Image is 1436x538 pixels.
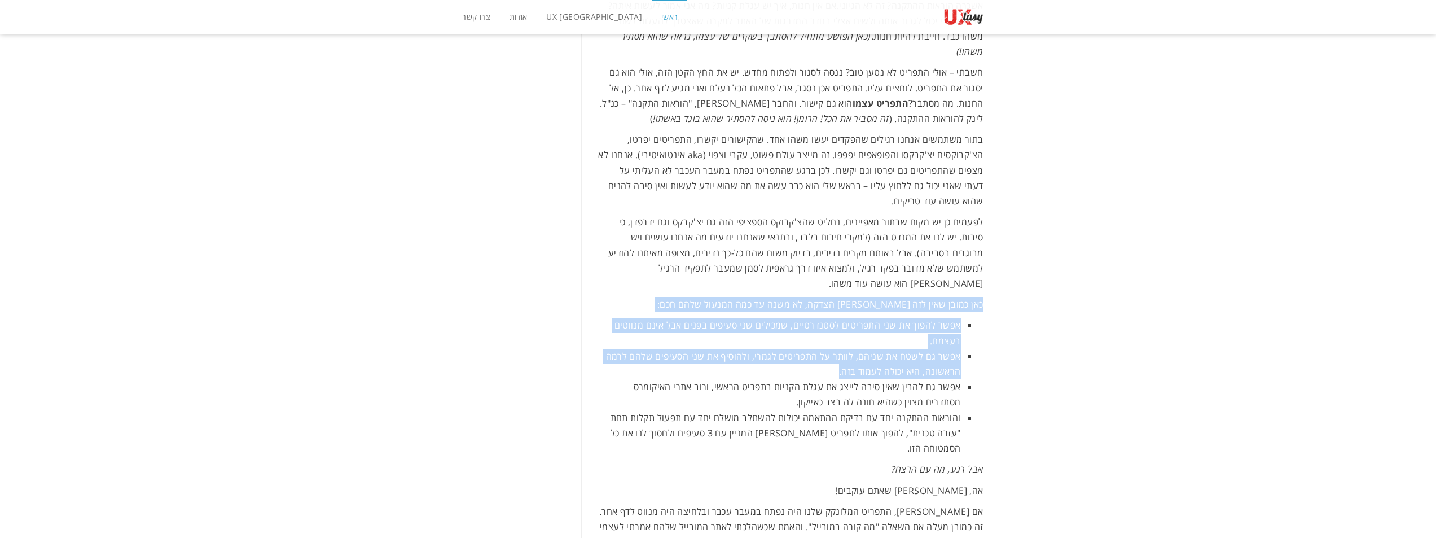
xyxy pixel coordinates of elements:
span: חשבתי – אולי התפריט לא נטען טוב? ננסה לסגור ולפתוח מחדש. יש את החץ הקטן הזה, אולי הוא גם יסגור את... [600,66,983,125]
strong: התפריט עצמו [853,97,908,110]
em: זה מסביר את הכל! [820,112,889,125]
span: בתור משתמשים אנחנו רגילים שהפקדים יעשו משהו אחד. שהקישורים יקשרו, התפריטים יפרטו, הצ'קבוקסים יצ'ק... [598,133,983,207]
span: UX [GEOGRAPHIC_DATA] [546,11,642,22]
span: צרו קשר [462,11,490,22]
span: אפשר גם לשטח את שניהם, לוותר על התפריטים לגמרי, ולהוסיף את שני הסעיפים שלהם לרמה הראשונה, היא יכו... [606,350,961,378]
span: לפעמים כן יש מקום שבתור מאפיינים, נחליט שהצ'קבוקס הספציפי הזה גם יצ'קבקס וגם ידרפדן, כי סיבות. יש... [608,216,983,290]
span: והוראות ההתקנה יחד עם בדיקת ההתאמה יכולות להשתלב מושלם יחד עם תפעול תקלות תחת "עזרה טכנית", להפוך... [611,412,961,454]
span: ראשי [661,11,678,22]
span: אפשר גם להבין שאין סיבה לייצג את עגלת הקניות בתפריט הראשי, ורוב אתרי האיקומרס מסתדרים מצוין כשהיא... [634,380,961,408]
span: כאן כמובן שאין לזה [PERSON_NAME] הצדקה, לא משנה עד כמה המנעול שלהם חכם: [657,298,983,310]
span: אה, [PERSON_NAME] שאתם עוקבים! [835,484,983,497]
span: אפשר להפוך את שני התפריטים לסטנדרטיים, שמכילים שני סעיפים בפנים אבל אינם מנווטים בעצמם. [614,319,961,347]
span: אבל רגע, מה עם הרצח? [892,463,983,475]
span: אודות [510,11,528,22]
img: UXtasy [944,8,983,25]
em: הרומן! הוא ניסה להסתיר שהוא בוגד באשתו! [653,112,818,125]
